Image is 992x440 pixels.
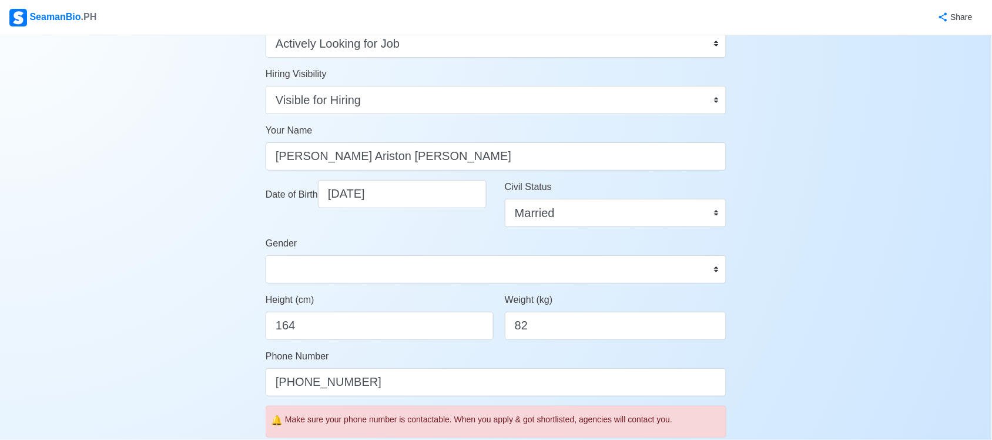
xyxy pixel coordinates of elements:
[266,236,297,251] label: Gender
[266,142,726,171] input: Type your name
[271,414,283,428] span: caution
[9,9,96,26] div: SeamanBio
[81,12,97,22] span: .PH
[505,312,726,340] input: ex. 60
[505,180,552,194] label: Civil Status
[285,414,721,426] div: Make sure your phone number is contactable. When you apply & got shortlisted, agencies will conta...
[266,295,314,305] span: Height (cm)
[266,368,726,396] input: ex. +63 912 345 6789
[266,125,312,135] span: Your Name
[266,69,327,79] span: Hiring Visibility
[266,312,494,340] input: ex. 163
[266,188,318,202] label: Date of Birth
[266,351,329,361] span: Phone Number
[9,9,27,26] img: Logo
[505,295,553,305] span: Weight (kg)
[926,6,983,29] button: Share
